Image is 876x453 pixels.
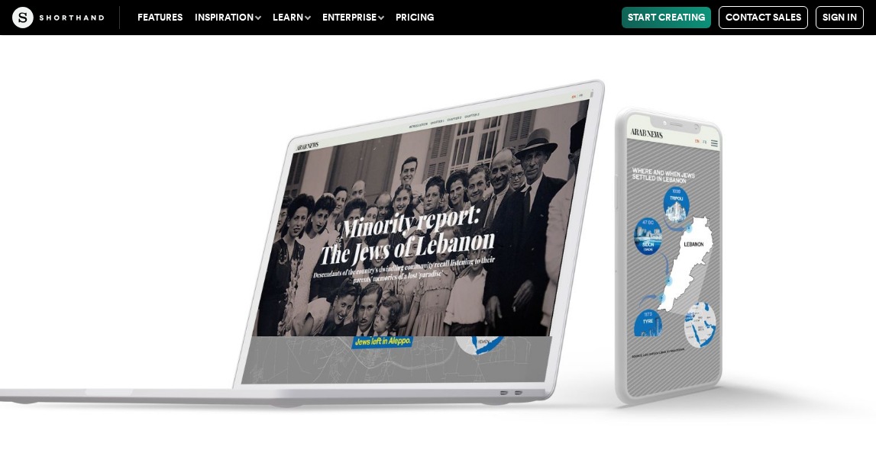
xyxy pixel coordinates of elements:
a: Features [131,7,189,28]
button: Inspiration [189,7,267,28]
img: The Craft [12,7,104,28]
a: Pricing [390,7,440,28]
button: Learn [267,7,316,28]
a: Contact Sales [719,6,808,29]
a: Sign in [816,6,864,29]
button: Enterprise [316,7,390,28]
a: Start Creating [622,7,711,28]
